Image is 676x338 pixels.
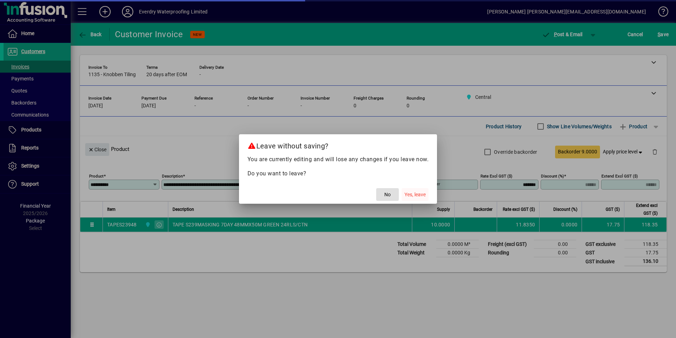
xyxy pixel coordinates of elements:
[247,155,429,164] p: You are currently editing and will lose any changes if you leave now.
[384,191,391,198] span: No
[247,169,429,178] p: Do you want to leave?
[404,191,426,198] span: Yes, leave
[376,188,399,201] button: No
[239,134,437,155] h2: Leave without saving?
[402,188,429,201] button: Yes, leave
